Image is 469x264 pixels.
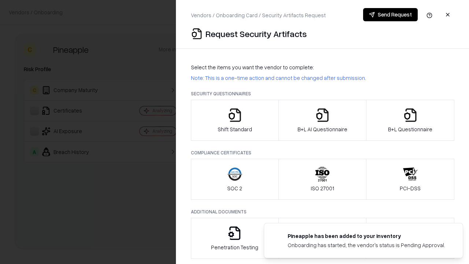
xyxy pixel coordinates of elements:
p: Security Questionnaires [191,91,454,97]
img: pineappleenergy.com [273,232,282,241]
div: Pineapple has been added to your inventory [288,232,445,240]
p: SOC 2 [227,184,242,192]
button: Data Processing Agreement [366,218,454,259]
button: Shift Standard [191,100,279,141]
p: ISO 27001 [311,184,334,192]
p: Shift Standard [218,125,252,133]
p: Note: This is a one-time action and cannot be changed after submission. [191,74,454,82]
p: Compliance Certificates [191,150,454,156]
button: B+L AI Questionnaire [278,100,367,141]
button: Privacy Policy [278,218,367,259]
p: Penetration Testing [211,243,258,251]
p: PCI-DSS [400,184,421,192]
p: B+L AI Questionnaire [298,125,347,133]
button: Penetration Testing [191,218,279,259]
button: Send Request [363,8,418,21]
p: Select the items you want the vendor to complete: [191,63,454,71]
p: B+L Questionnaire [388,125,432,133]
button: SOC 2 [191,159,279,200]
p: Additional Documents [191,209,454,215]
p: Request Security Artifacts [206,28,307,40]
p: Vendors / Onboarding Card / Security Artifacts Request [191,11,326,19]
button: B+L Questionnaire [366,100,454,141]
div: Onboarding has started, the vendor's status is Pending Approval. [288,241,445,249]
button: ISO 27001 [278,159,367,200]
button: PCI-DSS [366,159,454,200]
